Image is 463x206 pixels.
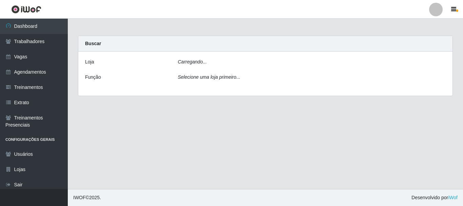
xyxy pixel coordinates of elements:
i: Selecione uma loja primeiro... [178,74,240,80]
strong: Buscar [85,41,101,46]
label: Função [85,74,101,81]
span: © 2025 . [73,194,101,201]
label: Loja [85,58,94,65]
span: IWOF [73,195,86,200]
img: CoreUI Logo [11,5,41,14]
a: iWof [448,195,458,200]
i: Carregando... [178,59,207,64]
span: Desenvolvido por [411,194,458,201]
